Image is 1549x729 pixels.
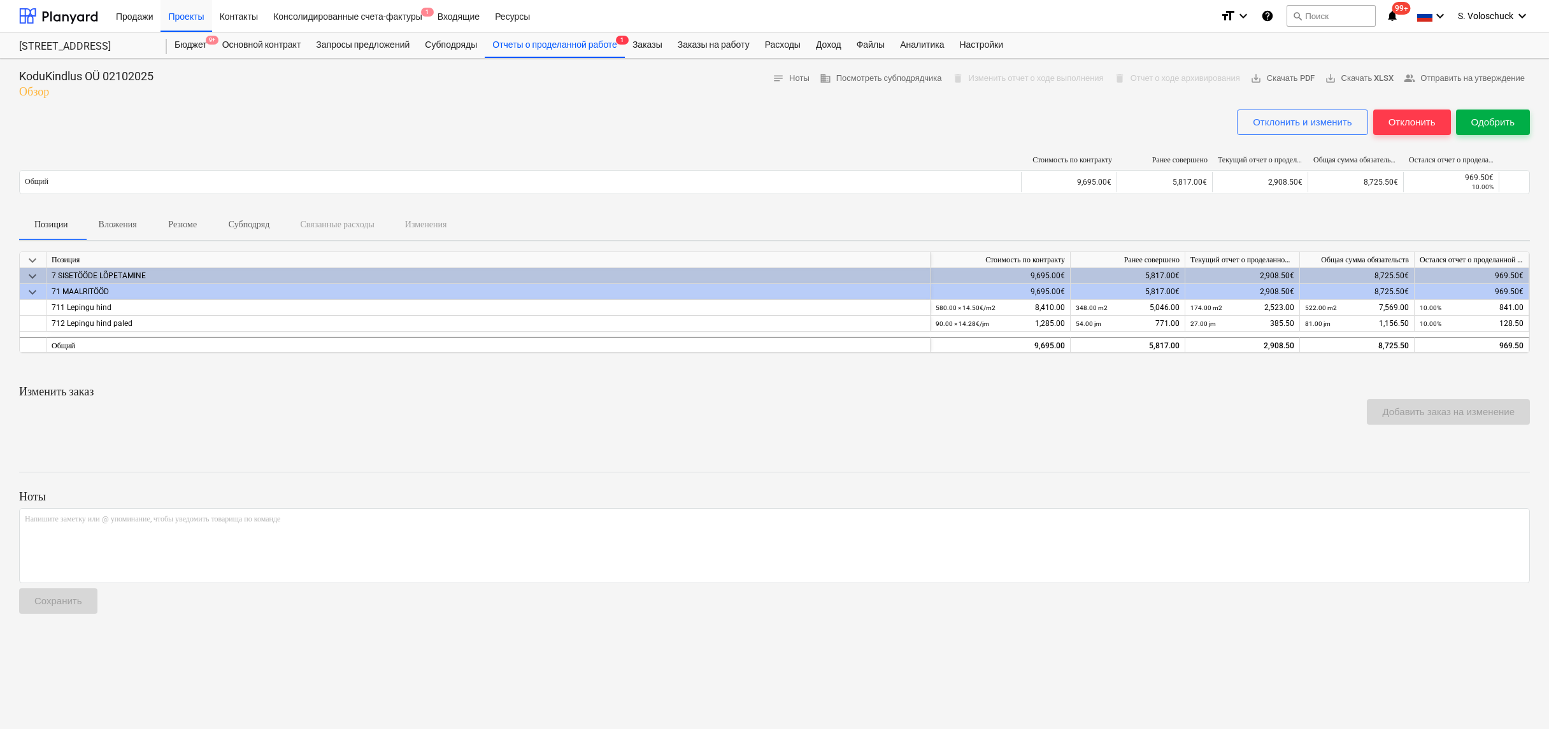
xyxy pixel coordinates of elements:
[1386,8,1399,24] i: notifications
[1292,11,1303,21] span: search
[773,73,784,84] span: notes
[1300,284,1415,300] div: 8,725.50€
[1076,304,1108,311] small: 348.00 m2
[52,300,925,316] div: 711 Lepingu hind
[1185,284,1300,300] div: 2,908.50€
[229,218,270,231] p: Субподряд
[815,69,947,88] button: Посмотреть субподрядчика
[931,284,1071,300] div: 9,695.00€
[1325,73,1336,84] span: save_alt
[670,32,757,58] a: Заказы на работу
[1420,316,1524,332] div: 128.50
[1236,8,1251,24] i: keyboard_arrow_down
[1076,316,1180,332] div: 771.00
[1320,69,1399,88] button: Скачать XLSX
[1305,304,1337,311] small: 522.00 m2
[1388,114,1436,131] div: Отклонить
[1190,300,1294,316] div: 2,523.00
[931,268,1071,284] div: 9,695.00€
[892,32,952,58] div: Аналитика
[168,218,198,231] p: Резюме
[1325,71,1394,86] span: Скачать XLSX
[757,32,808,58] div: Расходы
[936,320,989,327] small: 90.00 × 14.28€ / jm
[308,32,417,58] div: Запросы предложений
[46,337,931,353] div: Общий
[46,252,931,268] div: Позиция
[19,384,1530,399] p: Изменить заказ
[1404,73,1415,84] span: people_alt
[1373,110,1451,135] button: Отклонить
[206,36,218,45] span: 9+
[1420,304,1441,311] small: 10.00%
[1313,155,1399,165] div: Общая сумма обязательств
[1245,69,1320,88] button: Скачать PDF
[767,69,815,88] button: Ноты
[820,71,942,86] span: Посмотреть субподрядчика
[1415,268,1529,284] div: 969.50€
[19,69,153,84] p: KoduKindlus OÜ 02102025
[1415,284,1529,300] div: 969.50€
[936,300,1065,316] div: 8,410.00
[25,253,40,268] span: keyboard_arrow_down
[1021,172,1117,192] div: 9,695.00€
[936,304,996,311] small: 580.00 × 14.50€ / m2
[167,32,215,58] a: Бюджет9+
[1253,114,1352,131] div: Отклонить и изменить
[849,32,892,58] div: Файлы
[952,32,1011,58] a: Настройки
[1027,155,1112,165] div: Стоимость по контракту
[1392,2,1411,15] span: 99+
[1432,8,1448,24] i: keyboard_arrow_down
[52,284,925,300] div: 71 MAALRITÖÖD
[1287,5,1376,27] button: Поиск
[1250,71,1315,86] span: Скачать PDF
[1218,155,1303,165] div: Текущий отчет о проделанной работе
[1076,300,1180,316] div: 5,046.00
[1300,252,1415,268] div: Общая сумма обязательств
[52,268,925,284] div: 7 SISETÖÖDE LÕPETAMINE
[773,71,810,86] span: Ноты
[1190,320,1216,327] small: 27.00 jm
[1300,337,1415,353] div: 8,725.50
[19,84,153,99] p: Обзор
[167,32,215,58] div: Бюджет
[1250,73,1262,84] span: save_alt
[19,40,152,53] div: [STREET_ADDRESS]
[625,32,670,58] div: Заказы
[1415,252,1529,268] div: Остался отчет о проделанной работе
[1305,300,1409,316] div: 7,569.00
[25,176,48,187] p: Общий
[616,36,629,45] span: 1
[52,316,925,332] div: 712 Lepingu hind paled
[1404,71,1525,86] span: Отправить на утверждение
[1420,338,1524,354] div: 969.50
[1471,114,1515,131] div: Одобрить
[1305,320,1331,327] small: 81.00 jm
[19,489,1530,504] p: Ноты
[1458,11,1513,21] span: S. Voloschuck
[1399,69,1530,88] button: Отправить на утверждение
[1485,668,1549,729] iframe: Chat Widget
[931,252,1071,268] div: Стоимость по контракту
[1420,320,1441,327] small: 10.00%
[936,316,1065,332] div: 1,285.00
[1190,316,1294,332] div: 385.50
[1071,252,1185,268] div: Ранее совершено
[820,73,831,84] span: business
[1456,110,1530,135] button: Одобрить
[808,32,849,58] a: Доход
[215,32,309,58] a: Основной контракт
[1485,668,1549,729] div: Віджет чату
[1308,172,1403,192] div: 8,725.50€
[1190,304,1222,311] small: 174.00 m2
[1515,8,1530,24] i: keyboard_arrow_down
[936,338,1065,354] div: 9,695.00
[1185,268,1300,284] div: 2,908.50€
[1212,172,1308,192] div: 2,908.50€
[25,269,40,284] span: keyboard_arrow_down
[1185,252,1300,268] div: Текущий отчет о проделанной работе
